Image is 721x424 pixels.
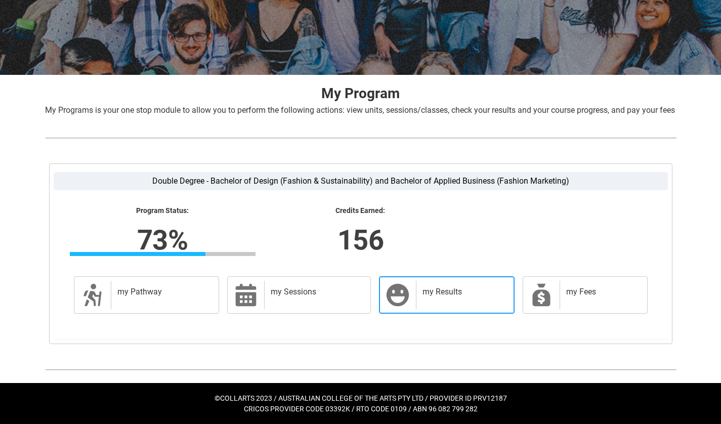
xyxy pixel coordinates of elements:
img: REDU_GREY_LINE [45,133,676,143]
h2: my Sessions [271,287,360,297]
span: My Programs is your one stop module to allow you to perform the following actions: view units, se... [45,105,675,115]
div: Progress Bar [70,252,256,256]
lightning-formatted-number: 73% [5,219,320,261]
lightning-formatted-text: Program Status: [70,206,256,216]
span: Description of icon when needed [80,283,105,307]
a: my Fees [523,276,648,314]
img: REDU_GREY_LINE [45,364,676,375]
lightning-formatted-number: 156 [202,219,518,261]
span: My Payments [529,283,554,307]
h2: my Fees [566,287,637,297]
a: my Sessions [227,276,371,314]
a: my Pathway [74,276,220,314]
label: Double Degree - Bachelor of Design (Fashion & Sustainability) and Bachelor of Applied Business (F... [54,172,668,190]
h2: my Results [422,287,503,297]
h2: my Pathway [117,287,209,297]
lightning-formatted-text: Credits Earned: [268,206,453,216]
a: my Results [379,276,514,314]
strong: My Program [321,85,400,102]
